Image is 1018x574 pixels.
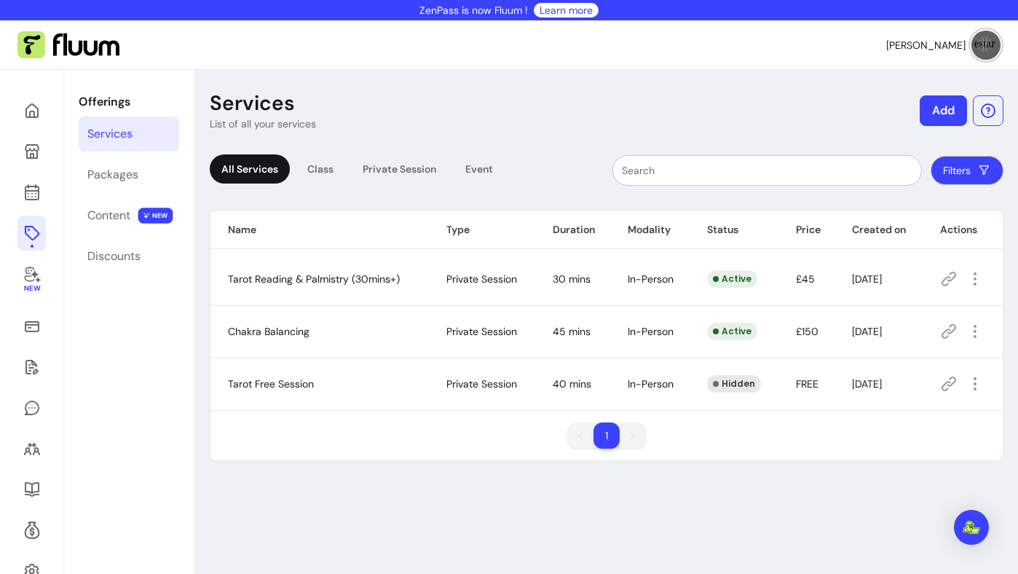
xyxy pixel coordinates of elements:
img: Fluum Logo [17,31,119,59]
span: New [23,284,39,294]
span: 30 mins [553,272,591,286]
span: Chakra Balancing [228,325,309,338]
th: Price [778,211,834,249]
a: Services [79,117,179,152]
th: Modality [610,211,690,249]
span: 40 mins [553,377,591,390]
p: Services [210,90,295,117]
div: All Services [210,154,290,184]
span: In-Person [628,325,674,338]
a: Waivers [17,350,46,385]
th: Duration [535,211,611,249]
div: Content [87,207,130,224]
a: Clients [17,431,46,466]
div: Open Intercom Messenger [954,510,989,545]
a: New [17,256,46,303]
span: [DATE] [852,325,882,338]
th: Actions [923,211,1003,249]
a: My Messages [17,390,46,425]
span: Private Session [446,272,517,286]
button: avatar[PERSON_NAME] [886,31,1001,60]
span: Private Session [446,377,517,390]
div: Private Session [351,154,448,184]
p: ZenPass is now Fluum ! [419,3,528,17]
span: [PERSON_NAME] [886,38,966,52]
a: Calendar [17,175,46,210]
div: Active [707,270,757,288]
div: Active [707,323,757,340]
div: Discounts [87,248,141,265]
a: Discounts [79,239,179,274]
div: Services [87,125,133,143]
th: Name [210,211,429,249]
a: Offerings [17,216,46,251]
p: Offerings [79,93,179,111]
th: Status [690,211,778,249]
th: Created on [834,211,923,249]
a: Home [17,93,46,128]
span: £45 [796,272,815,286]
span: Tarot Reading & Palmistry (30mins+) [228,272,400,286]
a: Content NEW [79,198,179,233]
div: Packages [87,166,138,184]
span: Private Session [446,325,517,338]
input: Search [622,163,912,178]
div: Class [296,154,345,184]
div: Hidden [707,375,761,393]
th: Type [429,211,535,249]
span: 45 mins [553,325,591,338]
a: Learn more [540,3,593,17]
a: Sales [17,309,46,344]
span: Tarot Free Session [228,377,314,390]
nav: pagination navigation [560,415,653,456]
a: Refer & Earn [17,513,46,548]
span: In-Person [628,272,674,286]
span: [DATE] [852,377,882,390]
span: NEW [138,208,173,224]
li: pagination item 1 active [593,422,620,449]
button: Add [920,95,967,126]
div: Event [454,154,505,184]
a: Packages [79,157,179,192]
button: Filters [931,156,1003,185]
a: Resources [17,472,46,507]
span: [DATE] [852,272,882,286]
span: FREE [796,377,818,390]
p: List of all your services [210,117,316,131]
a: My Page [17,134,46,169]
span: £150 [796,325,818,338]
span: In-Person [628,377,674,390]
img: avatar [971,31,1001,60]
